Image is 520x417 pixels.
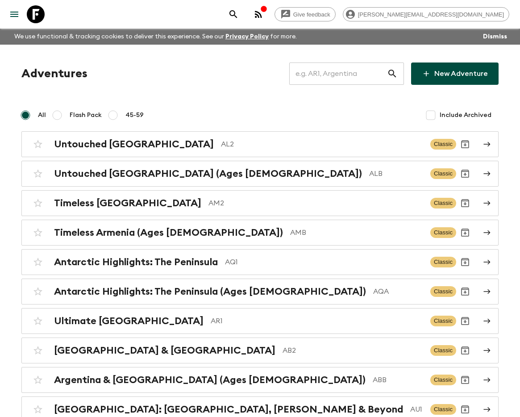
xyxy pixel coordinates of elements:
[275,7,336,21] a: Give feedback
[21,131,499,157] a: Untouched [GEOGRAPHIC_DATA]AL2ClassicArchive
[21,308,499,334] a: Ultimate [GEOGRAPHIC_DATA]AR1ClassicArchive
[54,286,366,297] h2: Antarctic Highlights: The Peninsula (Ages [DEMOGRAPHIC_DATA])
[430,257,456,267] span: Classic
[54,315,204,327] h2: Ultimate [GEOGRAPHIC_DATA]
[283,345,423,356] p: AB2
[54,227,283,238] h2: Timeless Armenia (Ages [DEMOGRAPHIC_DATA])
[125,111,144,120] span: 45-59
[430,404,456,415] span: Classic
[54,374,366,386] h2: Argentina & [GEOGRAPHIC_DATA] (Ages [DEMOGRAPHIC_DATA])
[211,316,423,326] p: AR1
[208,198,423,208] p: AM2
[54,138,214,150] h2: Untouched [GEOGRAPHIC_DATA]
[456,165,474,183] button: Archive
[353,11,509,18] span: [PERSON_NAME][EMAIL_ADDRESS][DOMAIN_NAME]
[54,168,362,179] h2: Untouched [GEOGRAPHIC_DATA] (Ages [DEMOGRAPHIC_DATA])
[456,194,474,212] button: Archive
[456,312,474,330] button: Archive
[21,161,499,187] a: Untouched [GEOGRAPHIC_DATA] (Ages [DEMOGRAPHIC_DATA])ALBClassicArchive
[343,7,509,21] div: [PERSON_NAME][EMAIL_ADDRESS][DOMAIN_NAME]
[21,190,499,216] a: Timeless [GEOGRAPHIC_DATA]AM2ClassicArchive
[54,345,275,356] h2: [GEOGRAPHIC_DATA] & [GEOGRAPHIC_DATA]
[21,338,499,363] a: [GEOGRAPHIC_DATA] & [GEOGRAPHIC_DATA]AB2ClassicArchive
[54,256,218,268] h2: Antarctic Highlights: The Peninsula
[369,168,423,179] p: ALB
[225,33,269,40] a: Privacy Policy
[430,139,456,150] span: Classic
[11,29,300,45] p: We use functional & tracking cookies to deliver this experience. See our for more.
[430,286,456,297] span: Classic
[456,283,474,300] button: Archive
[21,279,499,304] a: Antarctic Highlights: The Peninsula (Ages [DEMOGRAPHIC_DATA])AQAClassicArchive
[289,61,387,86] input: e.g. AR1, Argentina
[5,5,23,23] button: menu
[54,197,201,209] h2: Timeless [GEOGRAPHIC_DATA]
[21,249,499,275] a: Antarctic Highlights: The PeninsulaAQ1ClassicArchive
[288,11,335,18] span: Give feedback
[38,111,46,120] span: All
[54,404,403,415] h2: [GEOGRAPHIC_DATA]: [GEOGRAPHIC_DATA], [PERSON_NAME] & Beyond
[456,371,474,389] button: Archive
[373,375,423,385] p: ABB
[430,168,456,179] span: Classic
[456,342,474,359] button: Archive
[225,5,242,23] button: search adventures
[456,135,474,153] button: Archive
[21,65,87,83] h1: Adventures
[21,367,499,393] a: Argentina & [GEOGRAPHIC_DATA] (Ages [DEMOGRAPHIC_DATA])ABBClassicArchive
[430,345,456,356] span: Classic
[411,63,499,85] a: New Adventure
[225,257,423,267] p: AQ1
[481,30,509,43] button: Dismiss
[430,375,456,385] span: Classic
[440,111,491,120] span: Include Archived
[456,224,474,242] button: Archive
[456,253,474,271] button: Archive
[430,316,456,326] span: Classic
[430,198,456,208] span: Classic
[290,227,423,238] p: AMB
[430,227,456,238] span: Classic
[21,220,499,246] a: Timeless Armenia (Ages [DEMOGRAPHIC_DATA])AMBClassicArchive
[221,139,423,150] p: AL2
[70,111,102,120] span: Flash Pack
[410,404,423,415] p: AU1
[373,286,423,297] p: AQA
